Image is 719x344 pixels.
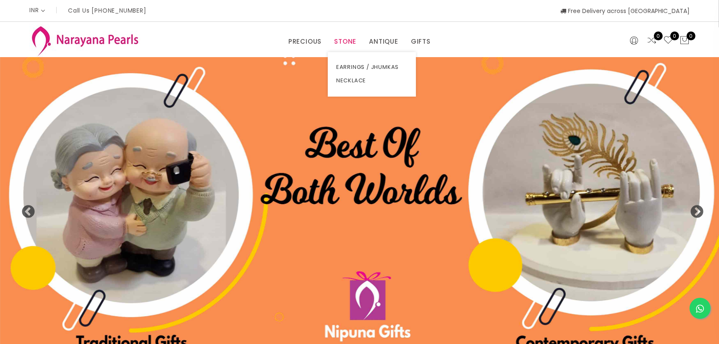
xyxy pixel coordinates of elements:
[411,35,431,48] a: GIFTS
[670,32,679,40] span: 0
[690,205,698,213] button: Next
[288,35,322,48] a: PRECIOUS
[336,60,408,74] a: EARRINGS / JHUMKAS
[654,32,663,40] span: 0
[663,35,673,46] a: 0
[369,35,398,48] a: ANTIQUE
[21,205,29,213] button: Previous
[687,32,695,40] span: 0
[647,35,657,46] a: 0
[680,35,690,46] button: 0
[560,7,690,15] span: Free Delivery across [GEOGRAPHIC_DATA]
[68,8,146,13] p: Call Us [PHONE_NUMBER]
[336,74,408,87] a: NECKLACE
[334,35,356,48] a: STONE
